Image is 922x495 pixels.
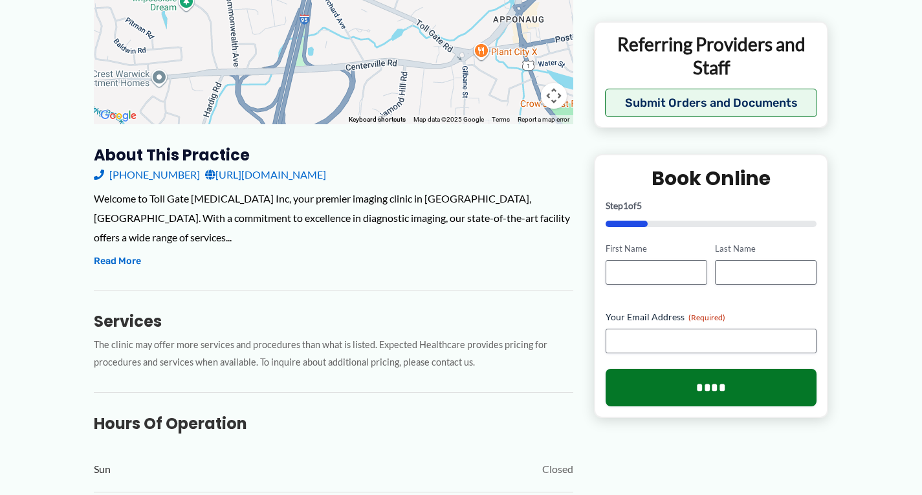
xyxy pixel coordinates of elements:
span: 5 [637,200,642,211]
a: Report a map error [518,116,569,123]
h3: About this practice [94,145,573,165]
span: Map data ©2025 Google [413,116,484,123]
button: Read More [94,254,141,269]
label: First Name [606,243,707,255]
span: (Required) [688,312,725,322]
button: Submit Orders and Documents [605,89,818,117]
a: [PHONE_NUMBER] [94,165,200,184]
a: [URL][DOMAIN_NAME] [205,165,326,184]
button: Keyboard shortcuts [349,115,406,124]
p: The clinic may offer more services and procedures than what is listed. Expected Healthcare provid... [94,336,573,371]
a: Terms (opens in new tab) [492,116,510,123]
p: Step of [606,201,817,210]
label: Last Name [715,243,817,255]
span: Closed [542,459,573,479]
p: Referring Providers and Staff [605,32,818,79]
span: 1 [623,200,628,211]
img: Google [97,107,140,124]
span: Sun [94,459,111,479]
a: Open this area in Google Maps (opens a new window) [97,107,140,124]
h3: Hours of Operation [94,413,573,434]
h2: Book Online [606,166,817,191]
h3: Services [94,311,573,331]
button: Map camera controls [541,83,567,109]
div: Welcome to Toll Gate [MEDICAL_DATA] Inc, your premier imaging clinic in [GEOGRAPHIC_DATA], [GEOGR... [94,189,573,247]
label: Your Email Address [606,310,817,323]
